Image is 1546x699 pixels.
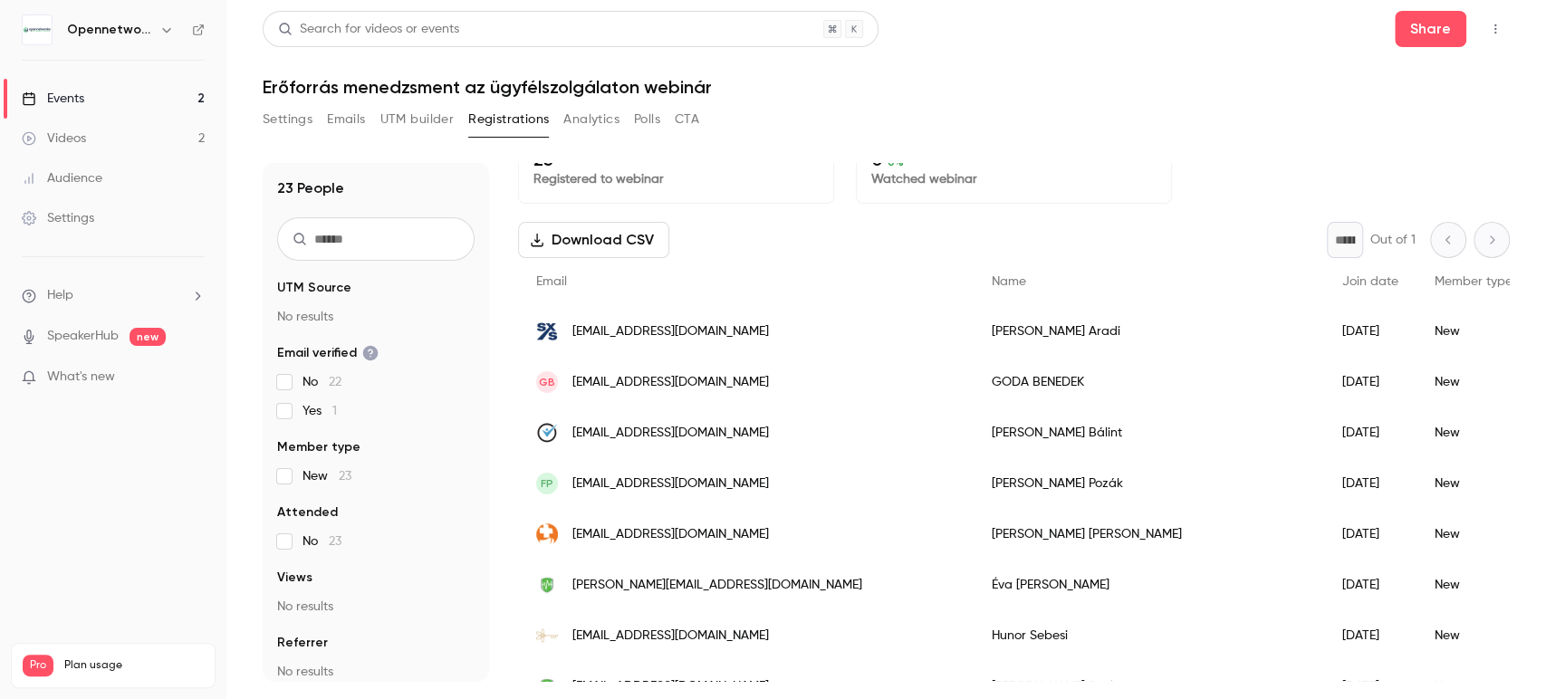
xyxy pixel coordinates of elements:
[468,105,549,134] button: Registrations
[1324,509,1416,560] div: [DATE]
[572,627,769,646] span: [EMAIL_ADDRESS][DOMAIN_NAME]
[1324,560,1416,610] div: [DATE]
[277,438,360,456] span: Member type
[263,105,312,134] button: Settings
[541,475,553,492] span: FP
[572,525,769,544] span: [EMAIL_ADDRESS][DOMAIN_NAME]
[536,422,558,444] img: villamforditas.hu
[23,15,52,44] img: Opennetworks Kft.
[64,658,204,673] span: Plan usage
[277,279,351,297] span: UTM Source
[302,402,337,420] span: Yes
[263,76,1510,98] h1: Erőforrás menedzsment az ügyfélszolgálaton webinár
[277,177,344,199] h1: 23 People
[277,503,338,522] span: Attended
[572,373,769,392] span: [EMAIL_ADDRESS][DOMAIN_NAME]
[974,509,1324,560] div: [PERSON_NAME] [PERSON_NAME]
[536,523,558,545] img: noepraxis.hu
[1324,458,1416,509] div: [DATE]
[47,286,73,305] span: Help
[23,655,53,676] span: Pro
[974,610,1324,661] div: Hunor Sebesi
[974,458,1324,509] div: [PERSON_NAME] Pozák
[183,369,205,386] iframe: Noticeable Trigger
[1416,560,1531,610] div: New
[329,535,341,548] span: 23
[536,675,558,697] img: mediversal.hu
[563,105,619,134] button: Analytics
[1324,407,1416,458] div: [DATE]
[518,222,669,258] button: Download CSV
[572,677,769,696] span: [EMAIL_ADDRESS][DOMAIN_NAME]
[67,21,152,39] h6: Opennetworks Kft.
[572,424,769,443] span: [EMAIL_ADDRESS][DOMAIN_NAME]
[974,407,1324,458] div: [PERSON_NAME] Bálint
[47,327,119,346] a: SpeakerHub
[533,170,819,188] p: Registered to webinar
[130,328,166,346] span: new
[539,374,555,390] span: GB
[332,405,337,417] span: 1
[22,169,102,187] div: Audience
[1416,458,1531,509] div: New
[1416,509,1531,560] div: New
[302,373,341,391] span: No
[277,344,379,362] span: Email verified
[871,170,1157,188] p: Watched webinar
[277,663,475,681] p: No results
[974,560,1324,610] div: Éva [PERSON_NAME]
[22,90,84,108] div: Events
[277,308,475,326] p: No results
[634,105,660,134] button: Polls
[1370,231,1416,249] p: Out of 1
[536,275,567,288] span: Email
[974,306,1324,357] div: [PERSON_NAME] Aradi
[1324,610,1416,661] div: [DATE]
[536,625,558,646] img: secretmedical.hu
[302,467,351,485] span: New
[302,532,341,551] span: No
[675,105,699,134] button: CTA
[1416,357,1531,407] div: New
[22,129,86,148] div: Videos
[22,209,94,227] div: Settings
[380,105,454,134] button: UTM builder
[572,322,769,341] span: [EMAIL_ADDRESS][DOMAIN_NAME]
[277,598,475,616] p: No results
[1416,610,1531,661] div: New
[992,275,1026,288] span: Name
[974,357,1324,407] div: GODA BENEDEK
[278,20,459,39] div: Search for videos or events
[339,470,351,483] span: 23
[1416,407,1531,458] div: New
[327,105,365,134] button: Emails
[329,376,341,388] span: 22
[47,368,115,387] span: What's new
[536,574,558,596] img: mediversal.hu
[22,286,205,305] li: help-dropdown-opener
[1324,306,1416,357] div: [DATE]
[277,634,328,652] span: Referrer
[1416,306,1531,357] div: New
[1395,11,1466,47] button: Share
[572,576,862,595] span: [PERSON_NAME][EMAIL_ADDRESS][DOMAIN_NAME]
[536,321,558,342] img: spirax.hu
[572,474,769,493] span: [EMAIL_ADDRESS][DOMAIN_NAME]
[1324,357,1416,407] div: [DATE]
[277,279,475,681] section: facet-groups
[277,569,312,587] span: Views
[1435,275,1512,288] span: Member type
[1342,275,1398,288] span: Join date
